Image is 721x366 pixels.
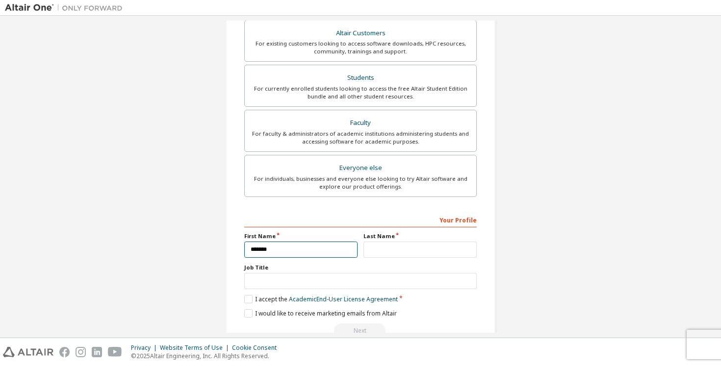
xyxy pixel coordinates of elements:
[5,3,128,13] img: Altair One
[92,347,102,357] img: linkedin.svg
[244,212,477,227] div: Your Profile
[251,161,470,175] div: Everyone else
[251,175,470,191] div: For individuals, businesses and everyone else looking to try Altair software and explore our prod...
[244,309,397,317] label: I would like to receive marketing emails from Altair
[244,232,358,240] label: First Name
[59,347,70,357] img: facebook.svg
[251,26,470,40] div: Altair Customers
[244,295,398,303] label: I accept the
[244,264,477,271] label: Job Title
[108,347,122,357] img: youtube.svg
[244,323,477,338] div: Read and acccept EULA to continue
[76,347,86,357] img: instagram.svg
[363,232,477,240] label: Last Name
[251,116,470,130] div: Faculty
[251,40,470,55] div: For existing customers looking to access software downloads, HPC resources, community, trainings ...
[131,344,160,352] div: Privacy
[232,344,283,352] div: Cookie Consent
[131,352,283,360] p: © 2025 Altair Engineering, Inc. All Rights Reserved.
[251,130,470,146] div: For faculty & administrators of academic institutions administering students and accessing softwa...
[289,295,398,303] a: Academic End-User License Agreement
[3,347,53,357] img: altair_logo.svg
[251,71,470,85] div: Students
[251,85,470,100] div: For currently enrolled students looking to access the free Altair Student Edition bundle and all ...
[160,344,232,352] div: Website Terms of Use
